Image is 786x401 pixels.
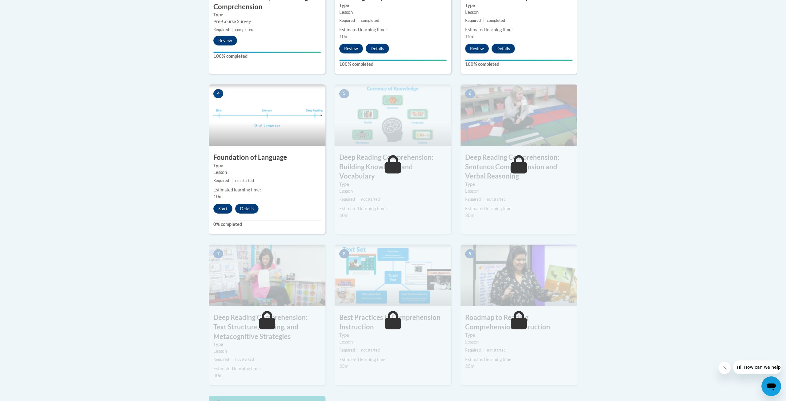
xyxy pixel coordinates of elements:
div: Lesson [213,348,321,355]
div: Estimated learning time: [339,356,447,363]
button: Review [465,44,489,53]
div: Lesson [465,339,573,345]
label: Type [339,181,447,188]
span: | [483,348,484,352]
label: Type [465,181,573,188]
span: not started [487,197,506,202]
div: Lesson [339,9,447,16]
h3: Deep Reading Comprehension: Text Structure, Writing, and Metacognitive Strategies [209,313,325,341]
span: completed [361,18,379,23]
span: | [357,18,359,23]
h3: Deep Reading Comprehension: Building Knowledge and Vocabulary [335,153,451,181]
span: Required [465,18,481,23]
span: 7 [213,249,223,258]
label: Type [465,2,573,9]
img: Course Image [335,245,451,306]
div: Lesson [339,188,447,195]
label: Type [339,332,447,339]
span: | [232,27,233,32]
span: not started [235,178,254,183]
div: Your progress [339,60,447,61]
button: Start [213,204,232,214]
span: Required [213,27,229,32]
button: Details [235,204,259,214]
div: Estimated learning time: [465,26,573,33]
button: Review [213,36,237,45]
h3: Best Practices in Comprehension Instruction [335,313,451,332]
label: Type [213,341,321,348]
img: Course Image [461,245,577,306]
span: Required [339,348,355,352]
span: 8 [339,249,349,258]
div: Your progress [213,52,321,53]
span: completed [235,27,253,32]
iframe: Message from company [733,360,781,374]
span: Required [213,357,229,362]
button: Details [492,44,515,53]
div: Lesson [465,188,573,195]
span: | [483,197,484,202]
h3: Deep Reading Comprehension: Sentence Comprehension and Verbal Reasoning [461,153,577,181]
label: Type [213,162,321,169]
div: Lesson [213,169,321,176]
span: 4 [213,89,223,98]
img: Course Image [209,245,325,306]
span: 10m [213,194,223,199]
div: Your progress [465,60,573,61]
button: Details [366,44,389,53]
h3: Foundation of Language [209,153,325,162]
iframe: Close message [718,362,731,374]
span: not started [361,197,380,202]
span: | [357,197,359,202]
span: Required [339,18,355,23]
span: completed [487,18,505,23]
span: 30m [465,213,474,218]
div: Estimated learning time: [213,365,321,372]
span: Required [465,197,481,202]
span: 6 [465,89,475,98]
span: 30m [213,373,223,378]
span: 35m [465,364,474,369]
span: 5 [339,89,349,98]
label: 0% completed [213,221,321,228]
label: Type [339,2,447,9]
span: | [357,348,359,352]
span: 15m [465,34,474,39]
label: 100% completed [465,61,573,68]
label: Type [465,332,573,339]
label: 100% completed [339,61,447,68]
span: not started [235,357,254,362]
span: 9 [465,249,475,258]
span: not started [361,348,380,352]
div: Estimated learning time: [465,205,573,212]
span: 30m [339,213,348,218]
img: Course Image [209,85,325,146]
button: Review [339,44,363,53]
div: Estimated learning time: [213,187,321,193]
div: Estimated learning time: [465,356,573,363]
div: Lesson [339,339,447,345]
span: Hi. How can we help? [4,4,50,9]
img: Course Image [461,85,577,146]
span: Required [339,197,355,202]
div: Estimated learning time: [339,205,447,212]
label: Type [213,11,321,18]
span: | [232,178,233,183]
span: | [483,18,484,23]
h3: Roadmap to Reading Comprehension Instruction [461,313,577,332]
div: Pre-Course Survey [213,18,321,25]
span: 10m [339,34,348,39]
span: Required [465,348,481,352]
span: | [232,357,233,362]
div: Lesson [465,9,573,16]
span: not started [487,348,506,352]
iframe: Button to launch messaging window [761,376,781,396]
div: Estimated learning time: [339,26,447,33]
span: 35m [339,364,348,369]
img: Course Image [335,85,451,146]
label: 100% completed [213,53,321,60]
span: Required [213,178,229,183]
